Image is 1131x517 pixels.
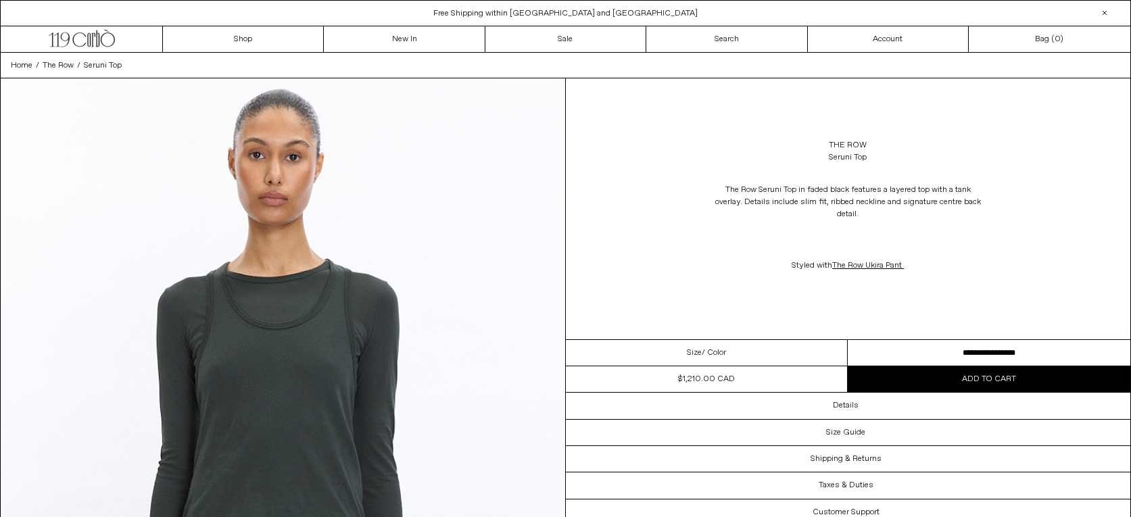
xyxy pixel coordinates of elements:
[43,59,74,72] a: The Row
[84,60,122,71] span: Seruni Top
[43,60,74,71] span: The Row
[829,139,867,151] a: The Row
[962,374,1016,385] span: Add to cart
[11,60,32,71] span: Home
[1055,33,1063,45] span: )
[833,401,859,410] h3: Details
[811,454,882,464] h3: Shipping & Returns
[813,508,880,517] h3: Customer Support
[687,347,702,359] span: Size
[792,260,904,271] span: Styled with
[11,59,32,72] a: Home
[826,428,865,437] h3: Size Guide
[702,347,726,359] span: / Color
[808,26,969,52] a: Account
[163,26,324,52] a: Shop
[848,366,1130,392] button: Add to cart
[969,26,1130,52] a: Bag ()
[829,151,867,164] div: Seruni Top
[485,26,646,52] a: Sale
[1055,34,1060,45] span: 0
[434,8,698,19] a: Free Shipping within [GEOGRAPHIC_DATA] and [GEOGRAPHIC_DATA]
[678,373,735,385] div: $1,210.00 CAD
[324,26,485,52] a: New In
[646,26,807,52] a: Search
[715,184,981,220] span: The Row Seruni Top in faded black features a layered top with a tank overlay. Details include sli...
[36,59,39,72] span: /
[77,59,80,72] span: /
[819,481,873,490] h3: Taxes & Duties
[832,260,902,271] a: The Row Ukira Pant
[84,59,122,72] a: Seruni Top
